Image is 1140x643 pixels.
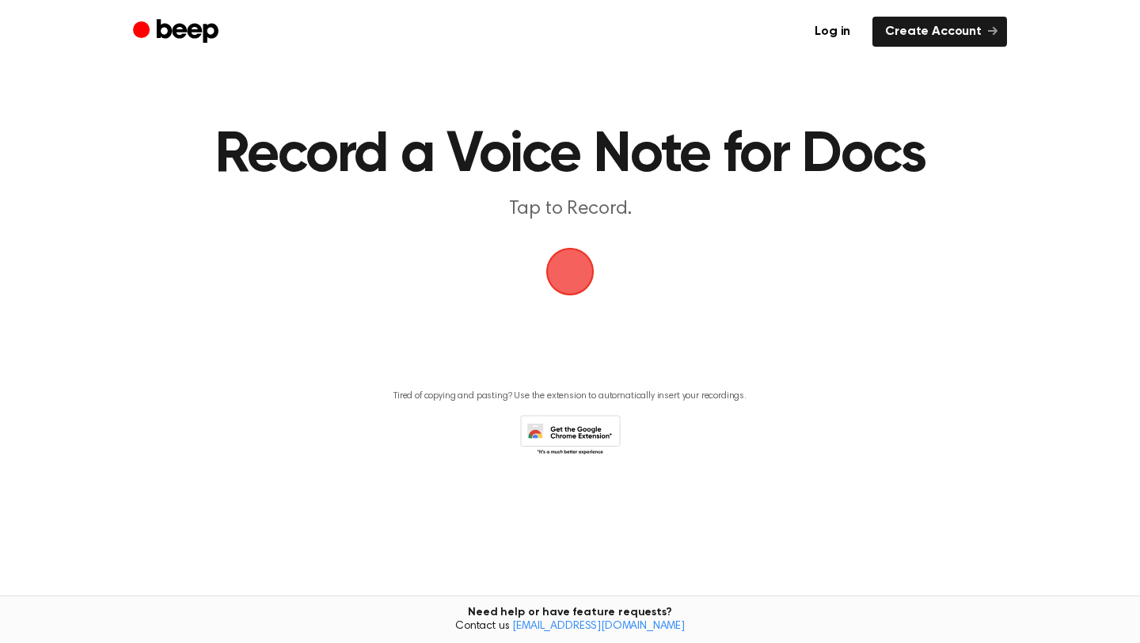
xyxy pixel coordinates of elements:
span: Contact us [9,620,1130,634]
a: Beep [133,17,222,48]
p: Tired of copying and pasting? Use the extension to automatically insert your recordings. [393,390,747,402]
a: Log in [802,17,863,47]
a: Create Account [872,17,1007,47]
p: Tap to Record. [266,196,874,223]
a: [EMAIL_ADDRESS][DOMAIN_NAME] [512,621,685,632]
h1: Record a Voice Note for Docs [171,127,969,184]
img: Beep Logo [546,248,594,295]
